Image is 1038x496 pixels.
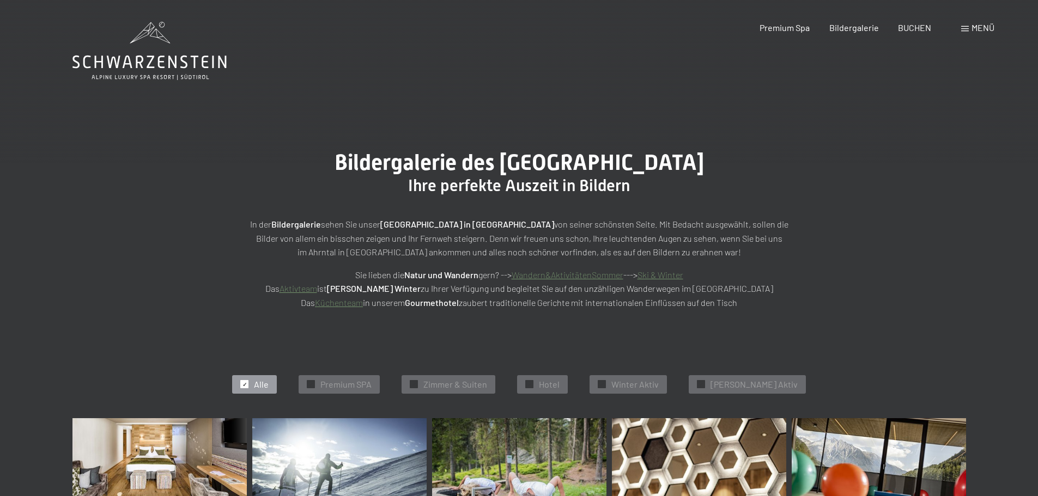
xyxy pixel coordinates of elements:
[315,297,363,308] a: Küchenteam
[405,297,459,308] strong: Gourmethotel
[412,381,416,388] span: ✓
[247,217,792,259] p: In der sehen Sie unser von seiner schönsten Seite. Mit Bedacht ausgewählt, sollen die Bilder von ...
[972,22,994,33] span: Menü
[242,381,247,388] span: ✓
[254,378,269,390] span: Alle
[829,22,879,33] a: Bildergalerie
[512,270,623,280] a: Wandern&AktivitätenSommer
[600,381,604,388] span: ✓
[638,270,683,280] a: Ski & Winter
[320,378,372,390] span: Premium SPA
[280,283,317,293] a: Aktivteam
[539,378,560,390] span: Hotel
[335,150,704,175] span: Bildergalerie des [GEOGRAPHIC_DATA]
[271,219,321,229] strong: Bildergalerie
[327,283,421,293] strong: [PERSON_NAME] Winter
[404,270,478,280] strong: Natur und Wandern
[711,378,798,390] span: [PERSON_NAME] Aktiv
[527,381,532,388] span: ✓
[380,219,554,229] strong: [GEOGRAPHIC_DATA] in [GEOGRAPHIC_DATA]
[760,22,810,33] a: Premium Spa
[611,378,659,390] span: Winter Aktiv
[699,381,703,388] span: ✓
[423,378,487,390] span: Zimmer & Suiten
[247,268,792,310] p: Sie lieben die gern? --> ---> Das ist zu Ihrer Verfügung und begleitet Sie auf den unzähligen Wan...
[309,381,313,388] span: ✓
[898,22,931,33] a: BUCHEN
[408,176,630,195] span: Ihre perfekte Auszeit in Bildern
